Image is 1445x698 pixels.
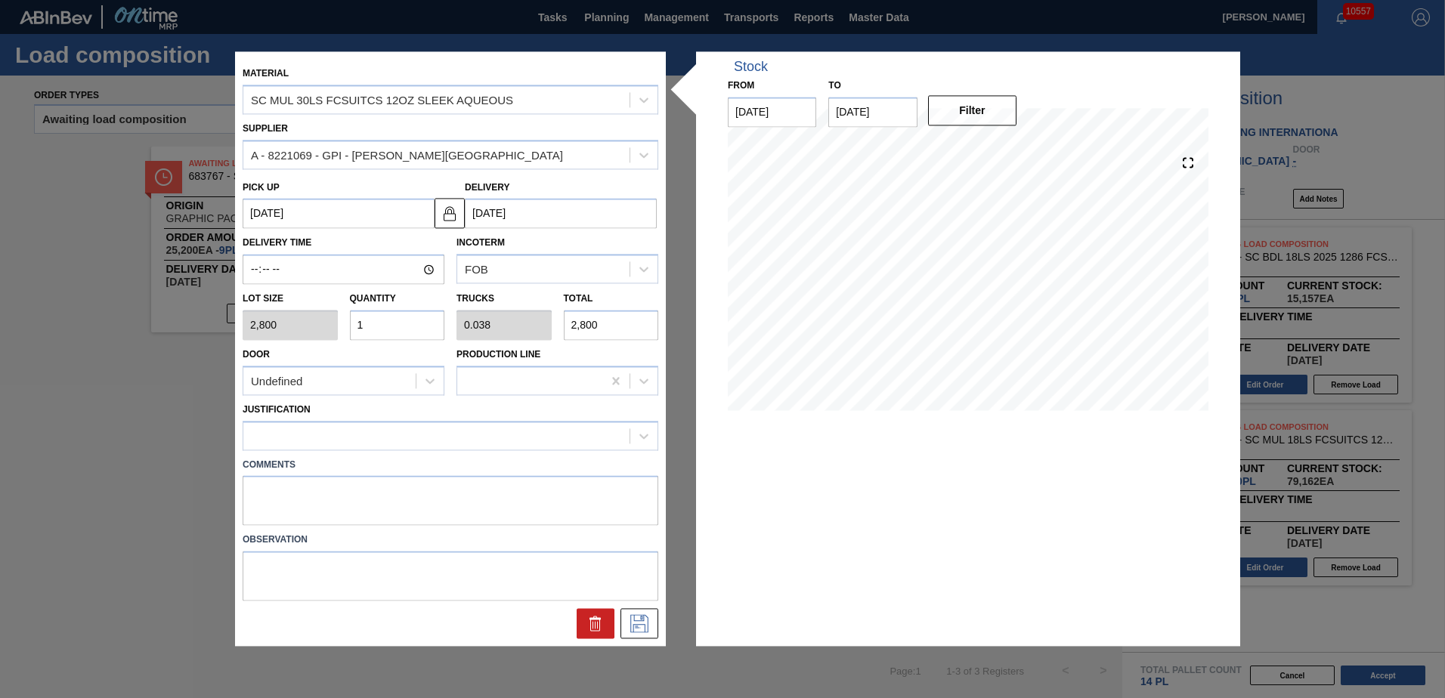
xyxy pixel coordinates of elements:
[243,123,288,134] label: Supplier
[243,404,311,415] label: Justification
[243,68,289,79] label: Material
[350,294,396,304] label: Quantity
[243,182,280,193] label: Pick up
[564,294,593,304] label: Total
[828,80,840,91] label: to
[577,609,614,639] div: Delete Suggestion
[828,97,917,127] input: mm/dd/yyyy
[243,233,444,255] label: Delivery Time
[456,294,494,304] label: Trucks
[620,609,658,639] div: Save Suggestion
[243,199,435,229] input: mm/dd/yyyy
[243,289,338,310] label: Lot size
[456,238,505,249] label: Incoterm
[243,349,270,360] label: Door
[243,454,658,476] label: Comments
[435,198,465,228] button: locked
[441,204,459,222] img: locked
[251,375,302,388] div: Undefined
[251,149,563,162] div: A - 8221069 - GPI - [PERSON_NAME][GEOGRAPHIC_DATA]
[251,94,513,107] div: SC MUL 30LS FCSUITCS 12OZ SLEEK AQUEOUS
[734,59,768,75] div: Stock
[243,530,658,551] label: Observation
[465,263,488,276] div: FOB
[465,199,657,229] input: mm/dd/yyyy
[928,95,1016,125] button: Filter
[728,80,754,91] label: From
[456,349,540,360] label: Production Line
[728,97,816,127] input: mm/dd/yyyy
[465,182,510,193] label: Delivery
